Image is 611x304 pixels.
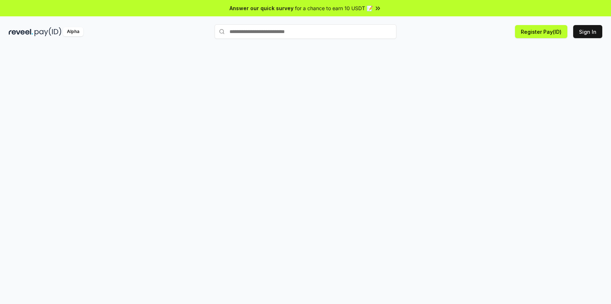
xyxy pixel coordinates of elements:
[35,27,61,36] img: pay_id
[295,4,373,12] span: for a chance to earn 10 USDT 📝
[515,25,567,38] button: Register Pay(ID)
[573,25,602,38] button: Sign In
[229,4,293,12] span: Answer our quick survey
[63,27,83,36] div: Alpha
[9,27,33,36] img: reveel_dark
